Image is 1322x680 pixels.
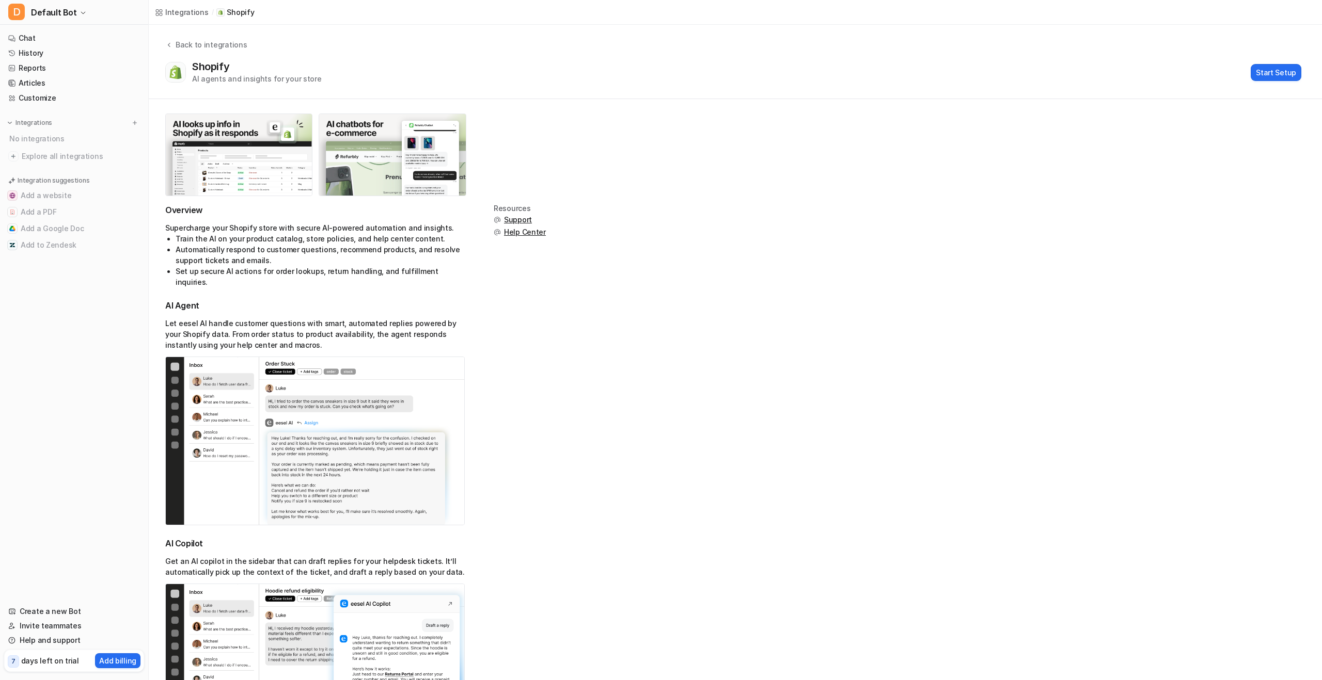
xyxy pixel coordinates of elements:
[494,216,501,223] img: support.svg
[4,118,55,128] button: Integrations
[4,187,144,204] button: Add a websiteAdd a website
[172,39,247,50] div: Back to integrations
[8,151,19,161] img: explore all integrations
[131,119,138,126] img: menu_add.svg
[165,357,465,525] img: shopify ai agent
[4,91,144,105] a: Customize
[6,119,13,126] img: expand menu
[21,655,79,666] p: days left on trial
[168,65,183,79] img: Shopify
[4,61,144,75] a: Reports
[9,209,15,215] img: Add a PDF
[4,46,144,60] a: History
[4,619,144,633] a: Invite teammates
[4,604,144,619] a: Create a new Bot
[4,31,144,45] a: Chat
[18,176,89,185] p: Integration suggestions
[6,130,144,147] div: No integrations
[9,225,15,232] img: Add a Google Doc
[192,60,233,73] div: Shopify
[155,7,209,18] a: Integrations
[165,556,465,577] p: Get an AI copilot in the sidebar that can draft replies for your helpdesk tickets. It’ll automati...
[192,73,322,84] div: AI agents and insights for your store
[4,149,144,164] a: Explore all integrations
[11,657,15,666] p: 7
[494,229,501,236] img: support.svg
[4,237,144,253] button: Add to ZendeskAdd to Zendesk
[9,242,15,248] img: Add to Zendesk
[212,8,214,17] span: /
[4,76,144,90] a: Articles
[165,7,209,18] div: Integrations
[22,148,140,165] span: Explore all integrations
[165,318,465,350] p: Let eesel AI handle customer questions with smart, automated replies powered by your Shopify data...
[8,4,25,20] span: D
[4,220,144,237] button: Add a Google DocAdd a Google Doc
[216,7,254,18] a: Shopify iconShopify
[504,215,532,225] span: Support
[494,227,546,237] button: Help Center
[504,227,546,237] span: Help Center
[4,633,144,647] a: Help and support
[1251,64,1301,81] button: Start Setup
[494,204,546,213] div: Resources
[227,7,254,18] p: Shopify
[494,215,546,225] button: Support
[165,222,465,233] p: Supercharge your Shopify store with secure AI-powered automation and insights.
[9,192,15,199] img: Add a website
[4,204,144,220] button: Add a PDFAdd a PDF
[176,233,465,244] li: Train the AI on your product catalog, store policies, and help center content.
[99,655,136,666] p: Add billing
[176,266,465,287] li: Set up secure AI actions for order lookups, return handling, and fulfillment inquiries.
[95,653,140,668] button: Add billing
[165,300,465,312] h2: AI Agent
[31,5,77,20] span: Default Bot
[218,10,223,15] img: Shopify icon
[165,538,465,549] h2: AI Copilot
[165,204,465,216] h2: Overview
[15,119,52,127] p: Integrations
[165,39,247,60] button: Back to integrations
[176,244,465,266] li: Automatically respond to customer questions, recommend products, and resolve support tickets and ...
